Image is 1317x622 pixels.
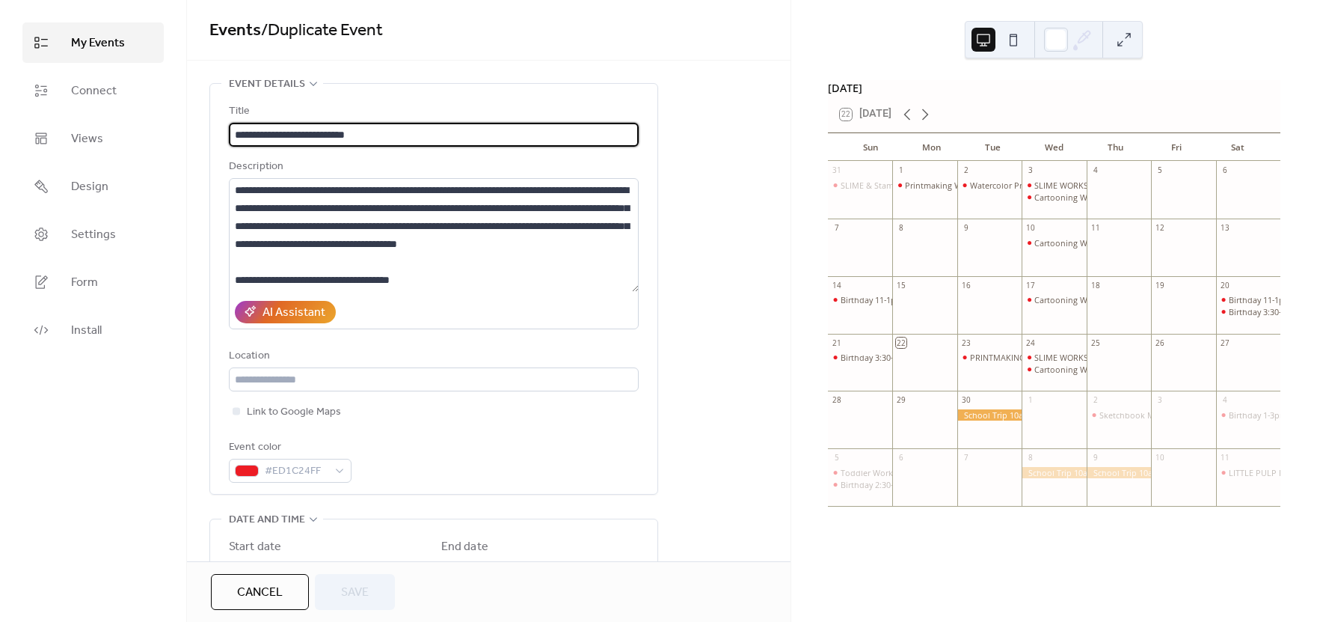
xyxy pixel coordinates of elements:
[22,22,164,63] a: My Events
[1090,395,1101,406] div: 2
[337,559,360,577] span: Time
[229,103,636,121] div: Title
[828,467,892,478] div: Toddler Workshop 9:30-11:00am
[1034,352,1175,363] div: SLIME WORKSHOP 10:30am-12:00pm
[229,439,349,457] div: Event color
[71,274,98,292] span: Form
[441,538,488,556] div: End date
[261,14,383,47] span: / Duplicate Event
[1034,294,1168,305] div: Cartooning Workshop 4:30-6:00pm
[22,262,164,302] a: Form
[896,165,906,176] div: 1
[901,133,963,162] div: Mon
[22,214,164,254] a: Settings
[1155,453,1165,463] div: 10
[832,395,842,406] div: 28
[549,559,573,577] span: Time
[1220,338,1230,348] div: 27
[961,338,971,348] div: 23
[1229,294,1292,305] div: Birthday 11-1pm
[441,559,464,577] span: Date
[265,463,328,481] span: #ED1C24FF
[896,280,906,290] div: 15
[71,34,125,52] span: My Events
[970,352,1143,363] div: PRINTMAKING WORKSHOP 10:30am-12:00pm
[1022,180,1086,191] div: SLIME WORKSHOP 10:30am-12:00pm
[841,180,980,191] div: SLIME & Stamping 11:00am-12:30pm
[832,222,842,233] div: 7
[1090,222,1101,233] div: 11
[1022,237,1086,249] div: Cartooning Workshop 4:30-6:00pm
[957,409,1022,421] div: School Trip 10am-12pm
[71,226,116,244] span: Settings
[841,294,903,305] div: Birthday 11-1pm
[828,479,892,490] div: Birthday 2:30-4:30pm
[71,322,102,340] span: Install
[1025,165,1036,176] div: 3
[1034,364,1168,375] div: Cartooning Workshop 4:30-6:00pm
[71,130,103,148] span: Views
[828,80,1280,97] div: [DATE]
[1025,338,1036,348] div: 24
[1216,409,1280,421] div: Birthday 1-3pm
[1216,467,1280,478] div: LITTLE PULP RE:OPENING “DOODLE/PIZZA” PARTY
[71,82,117,100] span: Connect
[832,165,842,176] div: 31
[832,338,842,348] div: 21
[1155,280,1165,290] div: 19
[1025,453,1036,463] div: 8
[896,453,906,463] div: 6
[832,280,842,290] div: 14
[209,14,261,47] a: Events
[1216,294,1280,305] div: Birthday 11-1pm
[1207,133,1268,162] div: Sat
[1025,280,1036,290] div: 17
[211,574,309,610] a: Cancel
[1022,364,1086,375] div: Cartooning Workshop 4:30-6:00pm
[1216,306,1280,317] div: Birthday 3:30-5:30pm
[1220,395,1230,406] div: 4
[832,453,842,463] div: 5
[1087,467,1151,478] div: School Trip 10am-12pm
[905,180,1063,191] div: Printmaking Workshop 10:00am-11:30am
[1090,453,1101,463] div: 9
[1034,237,1168,249] div: Cartooning Workshop 4:30-6:00pm
[961,222,971,233] div: 9
[229,347,636,365] div: Location
[961,453,971,463] div: 7
[961,395,971,406] div: 30
[229,76,305,94] span: Event details
[841,479,921,490] div: Birthday 2:30-4:30pm
[229,538,281,556] div: Start date
[828,180,892,191] div: SLIME & Stamping 11:00am-12:30pm
[1155,222,1165,233] div: 12
[1220,222,1230,233] div: 13
[1034,180,1175,191] div: SLIME WORKSHOP 10:30am-12:00pm
[841,467,965,478] div: Toddler Workshop 9:30-11:00am
[1087,409,1151,421] div: Sketchbook Making Workshop 10:30am-12:30pm
[229,511,305,529] span: Date and time
[1084,133,1146,162] div: Thu
[1090,165,1101,176] div: 4
[71,178,108,196] span: Design
[1025,395,1036,406] div: 1
[1155,338,1165,348] div: 26
[1022,352,1086,363] div: SLIME WORKSHOP 10:30am-12:00pm
[1146,133,1207,162] div: Fri
[229,158,636,176] div: Description
[828,352,892,363] div: Birthday 3:30-5:30pm
[1155,165,1165,176] div: 5
[263,304,325,322] div: AI Assistant
[229,559,251,577] span: Date
[1022,294,1086,305] div: Cartooning Workshop 4:30-6:00pm
[970,180,1131,191] div: Watercolor Printmaking 10:00am-11:30pm
[1099,409,1287,421] div: Sketchbook Making Workshop 10:30am-12:30pm
[22,70,164,111] a: Connect
[1090,280,1101,290] div: 18
[962,133,1023,162] div: Tue
[957,180,1022,191] div: Watercolor Printmaking 10:00am-11:30pm
[1025,222,1036,233] div: 10
[1220,280,1230,290] div: 20
[1023,133,1084,162] div: Wed
[828,294,892,305] div: Birthday 11-1pm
